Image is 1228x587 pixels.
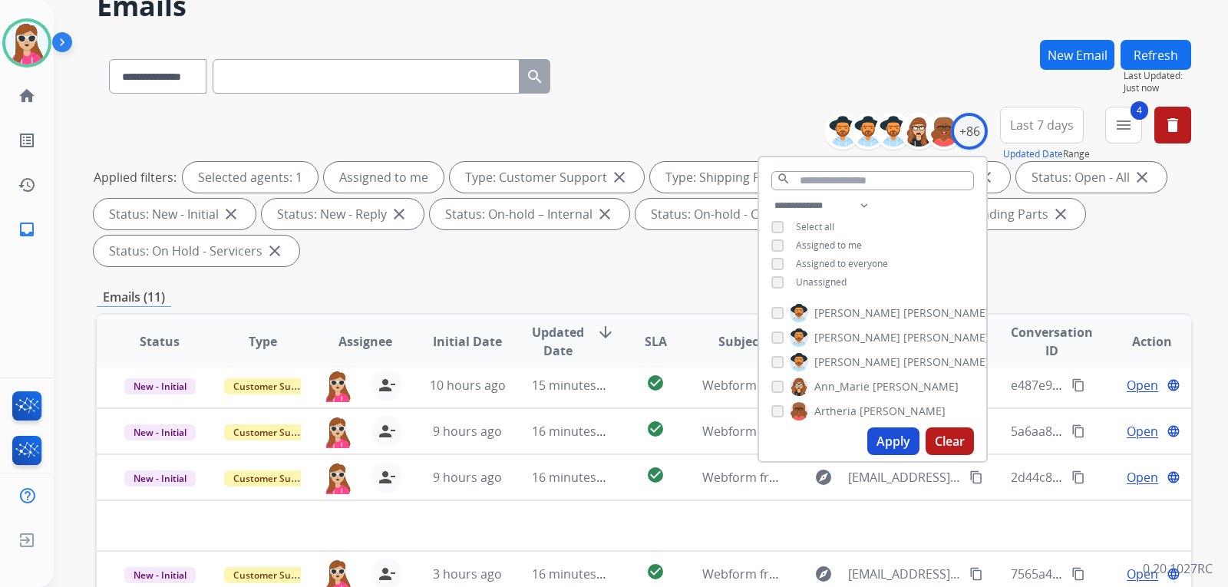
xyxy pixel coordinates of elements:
[1131,101,1148,120] span: 4
[1088,315,1191,368] th: Action
[18,131,36,150] mat-icon: list_alt
[702,469,1050,486] span: Webform from [EMAIL_ADDRESS][DOMAIN_NAME] on [DATE]
[1071,470,1085,484] mat-icon: content_copy
[224,567,324,583] span: Customer Support
[796,220,834,233] span: Select all
[532,566,621,582] span: 16 minutes ago
[814,468,833,486] mat-icon: explore
[183,162,318,193] div: Selected agents: 1
[1016,162,1167,193] div: Status: Open - All
[867,427,919,455] button: Apply
[124,567,196,583] span: New - Initial
[646,562,665,581] mat-icon: check_circle
[848,565,960,583] span: [EMAIL_ADDRESS][DOMAIN_NAME]
[532,423,621,440] span: 16 minutes ago
[526,68,544,86] mat-icon: search
[1127,468,1158,486] span: Open
[18,176,36,194] mat-icon: history
[903,305,989,321] span: [PERSON_NAME]
[433,469,502,486] span: 9 hours ago
[390,205,408,223] mat-icon: close
[266,242,284,260] mat-icon: close
[903,330,989,345] span: [PERSON_NAME]
[650,162,851,193] div: Type: Shipping Protection
[140,332,180,351] span: Status
[1143,559,1213,578] p: 0.20.1027RC
[18,220,36,239] mat-icon: inbox
[646,466,665,484] mat-icon: check_circle
[969,470,983,484] mat-icon: content_copy
[94,168,177,186] p: Applied filters:
[1071,424,1085,438] mat-icon: content_copy
[249,332,277,351] span: Type
[1167,424,1180,438] mat-icon: language
[224,470,324,486] span: Customer Support
[433,423,502,440] span: 9 hours ago
[1127,565,1158,583] span: Open
[94,199,256,229] div: Status: New - Initial
[1127,422,1158,440] span: Open
[596,323,615,341] mat-icon: arrow_downward
[1040,40,1114,70] button: New Email
[430,377,506,394] span: 10 hours ago
[1071,567,1085,581] mat-icon: content_copy
[814,330,900,345] span: [PERSON_NAME]
[224,378,324,394] span: Customer Support
[262,199,424,229] div: Status: New - Reply
[1133,168,1151,186] mat-icon: close
[378,565,396,583] mat-icon: person_remove
[378,422,396,440] mat-icon: person_remove
[645,332,667,351] span: SLA
[322,370,353,402] img: agent-avatar
[1071,378,1085,392] mat-icon: content_copy
[610,168,629,186] mat-icon: close
[378,468,396,486] mat-icon: person_remove
[94,236,299,266] div: Status: On Hold - Servicers
[796,275,847,289] span: Unassigned
[926,427,974,455] button: Clear
[224,424,324,440] span: Customer Support
[1164,116,1182,134] mat-icon: delete
[322,416,353,448] img: agent-avatar
[124,424,196,440] span: New - Initial
[814,305,900,321] span: [PERSON_NAME]
[814,565,833,583] mat-icon: explore
[532,377,621,394] span: 15 minutes ago
[1003,147,1090,160] span: Range
[433,566,502,582] span: 3 hours ago
[532,469,621,486] span: 16 minutes ago
[1003,148,1063,160] button: Updated Date
[97,288,171,307] p: Emails (11)
[378,376,396,394] mat-icon: person_remove
[596,205,614,223] mat-icon: close
[450,162,644,193] div: Type: Customer Support
[777,172,791,186] mat-icon: search
[324,162,444,193] div: Assigned to me
[1127,376,1158,394] span: Open
[1010,122,1074,128] span: Last 7 days
[338,332,392,351] span: Assignee
[532,323,584,360] span: Updated Date
[124,378,196,394] span: New - Initial
[814,379,870,394] span: Ann_Marie
[860,404,946,419] span: [PERSON_NAME]
[702,377,1050,394] span: Webform from [EMAIL_ADDRESS][DOMAIN_NAME] on [DATE]
[702,566,1050,582] span: Webform from [EMAIL_ADDRESS][DOMAIN_NAME] on [DATE]
[1011,323,1093,360] span: Conversation ID
[702,423,1050,440] span: Webform from [EMAIL_ADDRESS][DOMAIN_NAME] on [DATE]
[1051,205,1070,223] mat-icon: close
[646,420,665,438] mat-icon: check_circle
[1000,107,1084,143] button: Last 7 days
[969,567,983,581] mat-icon: content_copy
[1114,116,1133,134] mat-icon: menu
[1121,40,1191,70] button: Refresh
[646,374,665,392] mat-icon: check_circle
[433,332,502,351] span: Initial Date
[18,87,36,105] mat-icon: home
[1105,107,1142,143] button: 4
[1167,470,1180,484] mat-icon: language
[873,379,959,394] span: [PERSON_NAME]
[814,404,857,419] span: Artheria
[903,355,989,370] span: [PERSON_NAME]
[1124,82,1191,94] span: Just now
